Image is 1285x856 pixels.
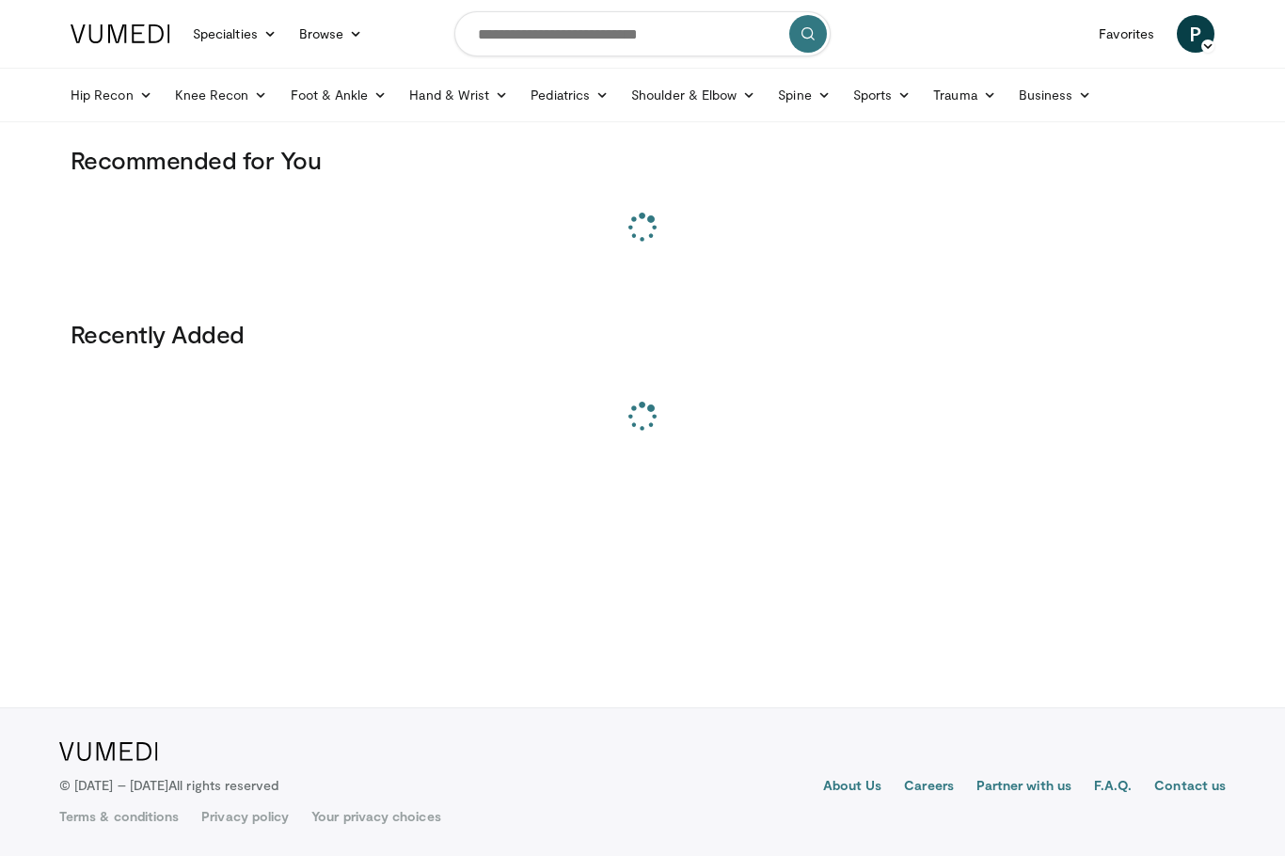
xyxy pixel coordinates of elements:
img: VuMedi Logo [71,24,170,43]
a: Knee Recon [164,76,279,114]
a: Shoulder & Elbow [620,76,767,114]
a: Your privacy choices [311,807,440,826]
a: Favorites [1087,15,1166,53]
input: Search topics, interventions [454,11,831,56]
a: Foot & Ankle [279,76,399,114]
img: VuMedi Logo [59,742,158,761]
a: F.A.Q. [1094,776,1132,799]
a: Pediatrics [519,76,620,114]
a: Terms & conditions [59,807,179,826]
h3: Recommended for You [71,145,1214,175]
a: About Us [823,776,882,799]
a: Browse [288,15,374,53]
span: All rights reserved [168,777,278,793]
a: Careers [904,776,954,799]
a: Spine [767,76,841,114]
a: Partner with us [976,776,1071,799]
a: Hip Recon [59,76,164,114]
a: Trauma [922,76,1007,114]
a: Business [1007,76,1103,114]
a: Sports [842,76,923,114]
h3: Recently Added [71,319,1214,349]
a: Privacy policy [201,807,289,826]
a: Specialties [182,15,288,53]
a: Contact us [1154,776,1226,799]
a: Hand & Wrist [398,76,519,114]
a: P [1177,15,1214,53]
p: © [DATE] – [DATE] [59,776,279,795]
